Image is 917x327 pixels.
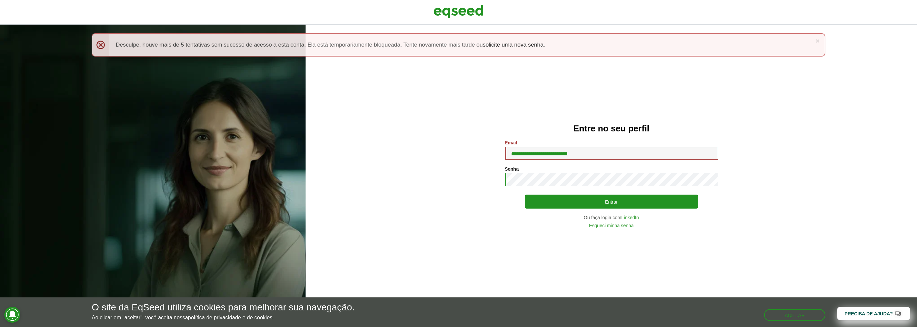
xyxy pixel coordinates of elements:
[319,124,904,133] h2: Entre no seu perfil
[589,223,634,228] a: Esqueci minha senha
[816,37,820,44] a: ×
[92,302,355,313] h5: O site da EqSeed utiliza cookies para melhorar sua navegação.
[505,215,718,220] div: Ou faça login com
[764,309,825,321] button: Aceitar
[505,140,517,145] label: Email
[505,167,519,171] label: Senha
[434,3,483,20] img: EqSeed Logo
[92,314,355,321] p: Ao clicar em "aceitar", você aceita nossa .
[188,315,273,320] a: política de privacidade e de cookies
[92,33,825,57] div: Desculpe, houve mais de 5 tentativas sem sucesso de acesso a esta conta. Ela está temporariamente...
[525,195,698,209] button: Entrar
[621,215,639,220] a: LinkedIn
[483,42,543,48] a: solicite uma nova senha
